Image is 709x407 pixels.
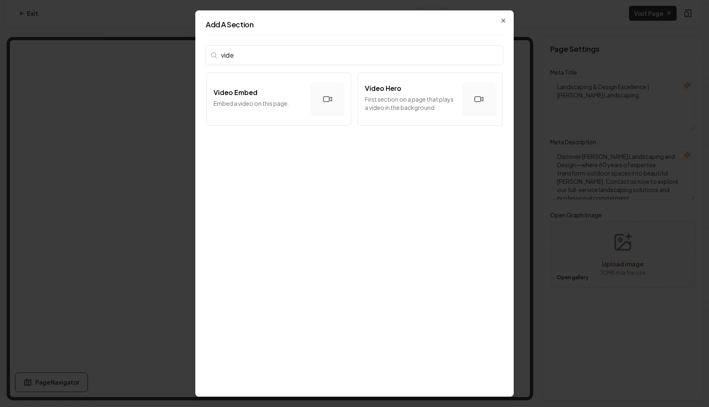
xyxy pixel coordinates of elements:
input: Search sections... [206,45,503,65]
p: First section on a page that plays a video in the background [365,95,456,112]
button: Video HeroFirst section on a page that plays a video in the background [358,73,503,126]
button: Video EmbedEmbed a video on this page. [206,73,351,126]
p: Video Embed [214,88,257,97]
p: Video Hero [365,83,401,93]
p: Embed a video on this page. [214,99,304,107]
h2: Add A Section [206,21,503,28]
